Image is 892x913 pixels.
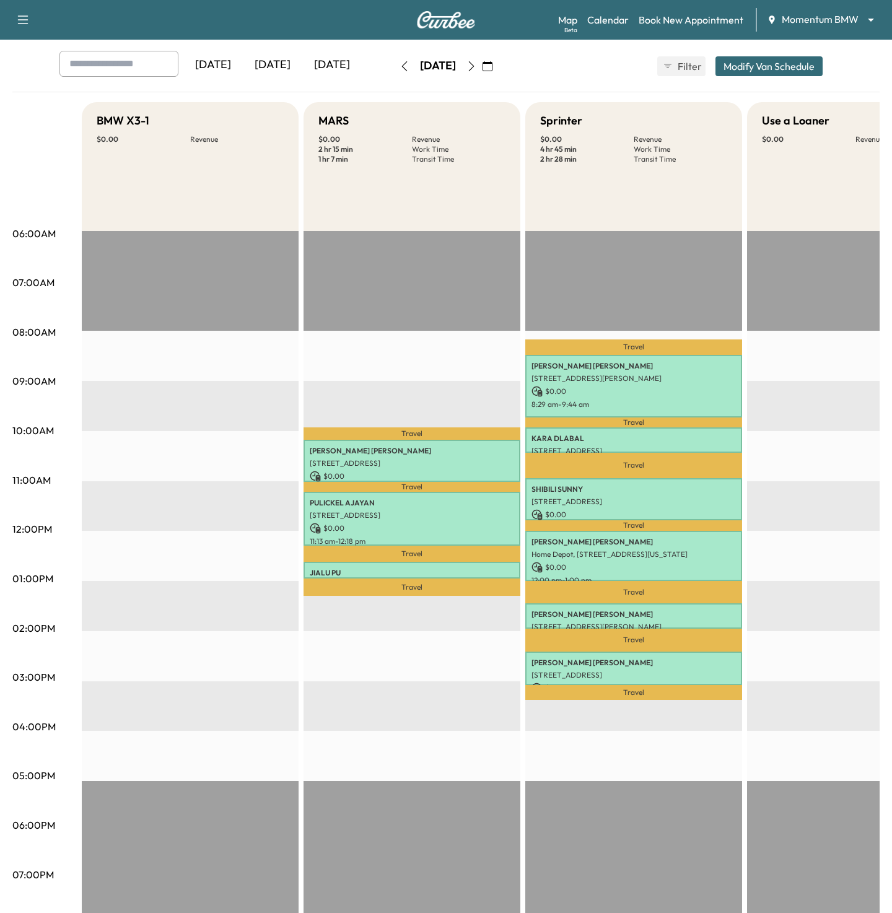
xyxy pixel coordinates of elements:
[183,51,243,79] div: [DATE]
[310,536,514,546] p: 11:13 am - 12:18 pm
[12,867,54,882] p: 07:00PM
[525,417,742,427] p: Travel
[243,51,302,79] div: [DATE]
[412,134,505,144] p: Revenue
[762,134,855,144] p: $ 0.00
[12,768,55,783] p: 05:00PM
[310,446,514,456] p: [PERSON_NAME] [PERSON_NAME]
[762,112,829,129] h5: Use a Loaner
[412,144,505,154] p: Work Time
[531,537,736,547] p: [PERSON_NAME] [PERSON_NAME]
[525,453,742,479] p: Travel
[531,683,736,694] p: $ 0.00
[531,622,736,632] p: [STREET_ADDRESS][PERSON_NAME]
[12,226,56,241] p: 06:00AM
[531,386,736,397] p: $ 0.00
[12,670,55,684] p: 03:00PM
[531,434,736,443] p: KARA DLABAL
[304,482,520,492] p: Travel
[190,134,284,144] p: Revenue
[531,484,736,494] p: SHIBILI SUNNY
[12,423,54,438] p: 10:00AM
[12,275,55,290] p: 07:00AM
[304,546,520,562] p: Travel
[304,427,520,440] p: Travel
[12,325,56,339] p: 08:00AM
[540,154,634,164] p: 2 hr 28 min
[525,339,742,356] p: Travel
[531,562,736,573] p: $ 0.00
[12,571,53,586] p: 01:00PM
[310,510,514,520] p: [STREET_ADDRESS]
[657,56,706,76] button: Filter
[531,575,736,585] p: 12:00 pm - 1:00 pm
[531,446,736,456] p: [STREET_ADDRESS]
[531,373,736,383] p: [STREET_ADDRESS][PERSON_NAME]
[634,134,727,144] p: Revenue
[531,361,736,371] p: [PERSON_NAME] [PERSON_NAME]
[304,579,520,596] p: Travel
[540,112,582,129] h5: Sprinter
[310,471,514,482] p: $ 0.00
[531,658,736,668] p: [PERSON_NAME] [PERSON_NAME]
[639,12,743,27] a: Book New Appointment
[531,497,736,507] p: [STREET_ADDRESS]
[318,112,349,129] h5: MARS
[12,719,56,734] p: 04:00PM
[302,51,362,79] div: [DATE]
[531,549,736,559] p: Home Depot, [STREET_ADDRESS][US_STATE]
[12,473,51,487] p: 11:00AM
[558,12,577,27] a: MapBeta
[310,458,514,468] p: [STREET_ADDRESS]
[318,134,412,144] p: $ 0.00
[525,520,742,531] p: Travel
[97,134,190,144] p: $ 0.00
[531,509,736,520] p: $ 0.00
[412,154,505,164] p: Transit Time
[678,59,700,74] span: Filter
[310,523,514,534] p: $ 0.00
[525,685,742,700] p: Travel
[531,609,736,619] p: [PERSON_NAME] [PERSON_NAME]
[634,144,727,154] p: Work Time
[525,629,742,652] p: Travel
[318,154,412,164] p: 1 hr 7 min
[525,581,742,603] p: Travel
[12,621,55,636] p: 02:00PM
[540,144,634,154] p: 4 hr 45 min
[420,58,456,74] div: [DATE]
[634,154,727,164] p: Transit Time
[12,373,56,388] p: 09:00AM
[310,498,514,508] p: PULICKEL AJAYAN
[12,818,55,832] p: 06:00PM
[564,25,577,35] div: Beta
[782,12,859,27] span: Momentum BMW
[540,134,634,144] p: $ 0.00
[587,12,629,27] a: Calendar
[416,11,476,28] img: Curbee Logo
[97,112,149,129] h5: BMW X3-1
[531,670,736,680] p: [STREET_ADDRESS]
[531,400,736,409] p: 8:29 am - 9:44 am
[12,522,52,536] p: 12:00PM
[310,568,514,578] p: JIALU PU
[318,144,412,154] p: 2 hr 15 min
[715,56,823,76] button: Modify Van Schedule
